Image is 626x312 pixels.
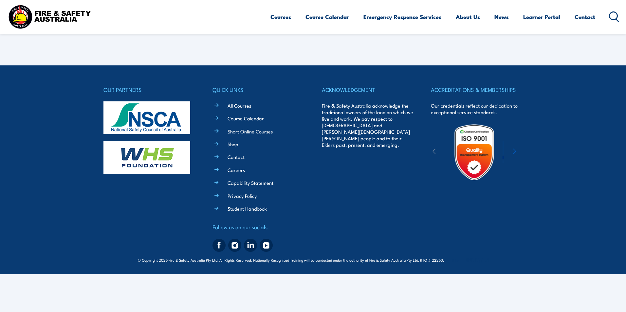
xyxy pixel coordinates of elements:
[322,85,414,94] h4: ACKNOWLEDGEMENT
[228,192,257,199] a: Privacy Policy
[228,179,273,186] a: Capability Statement
[228,166,245,173] a: Careers
[228,205,267,212] a: Student Handbook
[212,85,304,94] h4: QUICK LINKS
[575,8,595,26] a: Contact
[503,141,560,164] img: ewpa-logo
[363,8,441,26] a: Emergency Response Services
[212,222,304,232] h4: Follow us on our socials
[322,102,414,148] p: Fire & Safety Australia acknowledge the traditional owners of the land on which we live and work....
[103,141,190,174] img: whs-logo-footer
[103,85,195,94] h4: OUR PARTNERS
[466,256,488,263] a: KND Digital
[452,257,488,263] span: Site:
[431,85,523,94] h4: ACCREDITATIONS & MEMBERSHIPS
[228,102,251,109] a: All Courses
[103,101,190,134] img: nsca-logo-footer
[456,8,480,26] a: About Us
[446,124,503,181] img: Untitled design (19)
[523,8,560,26] a: Learner Portal
[270,8,291,26] a: Courses
[305,8,349,26] a: Course Calendar
[138,257,488,263] span: © Copyright 2025 Fire & Safety Australia Pty Ltd, All Rights Reserved. Nationally Recognised Trai...
[228,141,238,147] a: Shop
[228,128,273,135] a: Short Online Courses
[431,102,523,115] p: Our credentials reflect our dedication to exceptional service standards.
[494,8,509,26] a: News
[228,153,245,160] a: Contact
[228,115,264,122] a: Course Calendar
